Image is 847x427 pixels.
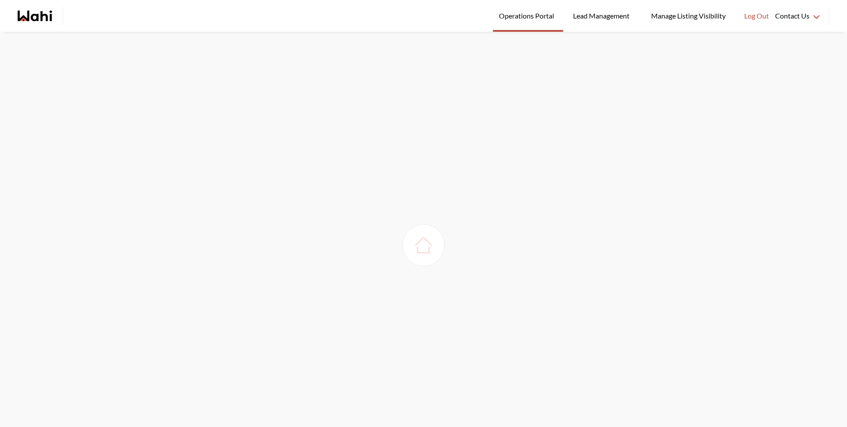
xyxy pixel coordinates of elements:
span: Log Out [744,10,769,22]
img: loading house image [411,233,436,258]
a: Wahi homepage [18,11,52,21]
span: Lead Management [573,10,633,22]
span: Manage Listing Visibility [648,10,728,22]
span: Operations Portal [499,10,557,22]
